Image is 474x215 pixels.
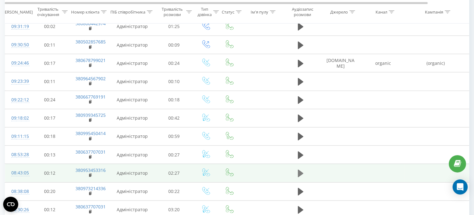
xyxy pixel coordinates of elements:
td: 00:12 [30,164,70,182]
td: Адміністратор [110,164,154,182]
td: Адміністратор [110,54,154,72]
td: 00:02 [30,17,70,36]
td: 01:25 [154,17,194,36]
td: 00:13 [30,146,70,164]
td: 00:20 [30,182,70,201]
div: Тривалість розмови [160,7,185,17]
td: 00:24 [154,54,194,72]
a: 380667769191 [76,94,106,100]
td: 00:11 [30,72,70,91]
td: organic [362,54,404,72]
div: [PERSON_NAME] [1,9,33,14]
td: 00:18 [154,91,194,109]
td: [DOMAIN_NAME] [320,54,362,72]
div: 09:23:39 [11,75,24,88]
div: 09:11:15 [11,130,24,143]
td: Адміністратор [110,146,154,164]
td: 00:10 [154,72,194,91]
div: Джерело [330,9,348,14]
a: 380678799021 [76,57,106,63]
a: 380973214336 [76,185,106,191]
a: 380637707031 [76,149,106,155]
div: Статус [222,9,234,14]
td: (organic) [404,54,467,72]
div: Аудіозапис розмови [287,7,318,17]
button: Open CMP widget [3,197,18,212]
div: Open Intercom Messenger [453,179,468,195]
td: Адміністратор [110,127,154,145]
a: 380964567902 [76,76,106,82]
div: Кампанія [425,9,443,14]
a: 380502857685 [76,39,106,45]
div: Ім'я пулу [251,9,268,14]
div: 09:31:19 [11,20,24,33]
td: 00:17 [30,109,70,127]
td: Адміністратор [110,36,154,54]
td: Адміністратор [110,182,154,201]
a: 380637707031 [76,204,106,210]
div: 08:53:28 [11,149,24,161]
div: 08:38:08 [11,185,24,198]
a: 380939345725 [76,112,106,118]
td: Адміністратор [110,109,154,127]
td: 00:11 [30,36,70,54]
div: 09:30:50 [11,39,24,51]
div: Номер клієнта [71,9,99,14]
td: 00:24 [30,91,70,109]
td: Адміністратор [110,17,154,36]
td: 00:59 [154,127,194,145]
a: 380953453316 [76,167,106,173]
div: 09:18:02 [11,112,24,124]
td: 00:27 [154,146,194,164]
td: Адміністратор [110,72,154,91]
div: Тип дзвінка [198,7,212,17]
div: ПІБ співробітника [110,9,145,14]
td: 00:17 [30,54,70,72]
div: 09:22:12 [11,94,24,106]
div: Канал [376,9,387,14]
div: Тривалість очікування [36,7,60,17]
div: 09:24:46 [11,57,24,69]
td: 00:09 [154,36,194,54]
td: 00:22 [154,182,194,201]
td: Адміністратор [110,91,154,109]
td: 00:42 [154,109,194,127]
td: 00:18 [30,127,70,145]
a: 380995450414 [76,130,106,136]
div: 08:43:05 [11,167,24,179]
td: 02:27 [154,164,194,182]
